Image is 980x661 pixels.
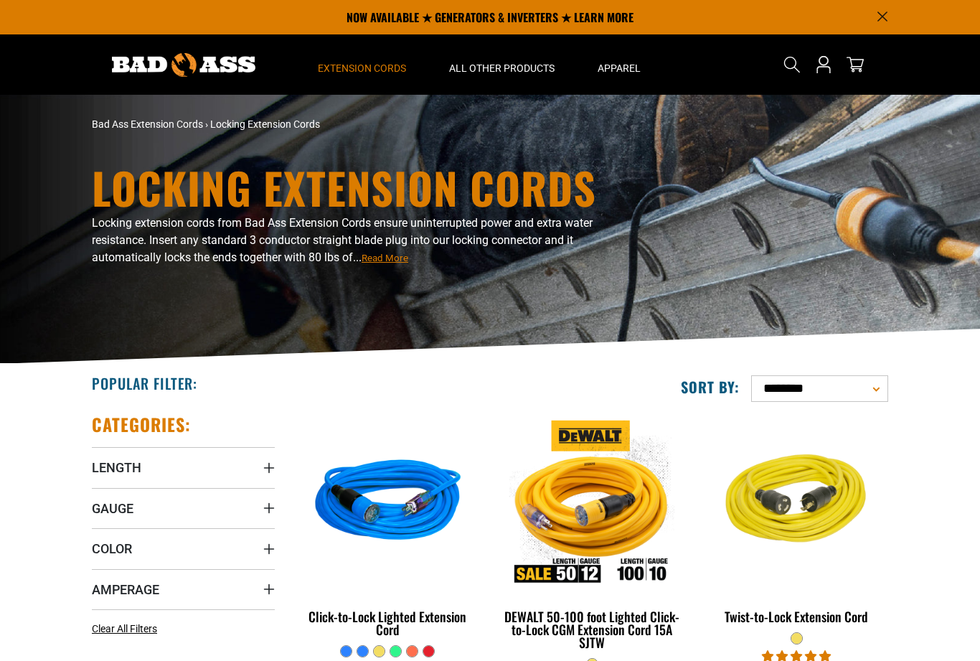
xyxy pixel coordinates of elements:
span: All Other Products [449,62,555,75]
span: Clear All Filters [92,623,157,634]
label: Sort by: [681,378,740,396]
div: DEWALT 50-100 foot Lighted Click-to-Lock CGM Extension Cord 15A SJTW [501,610,684,649]
h1: Locking Extension Cords [92,166,616,209]
h2: Categories: [92,413,191,436]
summary: Apparel [576,34,662,95]
div: Twist-to-Lock Extension Cord [705,610,888,623]
summary: Gauge [92,488,275,528]
span: Locking extension cords from Bad Ass Extension Cords ensure uninterrupted power and extra water r... [92,216,593,264]
img: blue [298,421,479,586]
span: Length [92,459,141,476]
a: Clear All Filters [92,622,163,637]
img: DEWALT 50-100 foot Lighted Click-to-Lock CGM Extension Cord 15A SJTW [501,421,682,586]
span: Gauge [92,500,133,517]
span: Read More [362,253,408,263]
h2: Popular Filter: [92,374,197,393]
img: Bad Ass Extension Cords [112,53,255,77]
a: DEWALT 50-100 foot Lighted Click-to-Lock CGM Extension Cord 15A SJTW DEWALT 50-100 foot Lighted C... [501,413,684,657]
summary: All Other Products [428,34,576,95]
a: Bad Ass Extension Cords [92,118,203,130]
summary: Color [92,528,275,568]
summary: Search [781,53,804,76]
span: Color [92,540,132,557]
span: Amperage [92,581,159,598]
a: blue Click-to-Lock Lighted Extension Cord [296,413,479,644]
a: yellow Twist-to-Lock Extension Cord [705,413,888,632]
summary: Extension Cords [296,34,428,95]
span: Apparel [598,62,641,75]
img: yellow [706,421,887,586]
nav: breadcrumbs [92,117,616,132]
span: Locking Extension Cords [210,118,320,130]
summary: Amperage [92,569,275,609]
div: Click-to-Lock Lighted Extension Cord [296,610,479,636]
span: › [205,118,208,130]
span: Extension Cords [318,62,406,75]
summary: Length [92,447,275,487]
